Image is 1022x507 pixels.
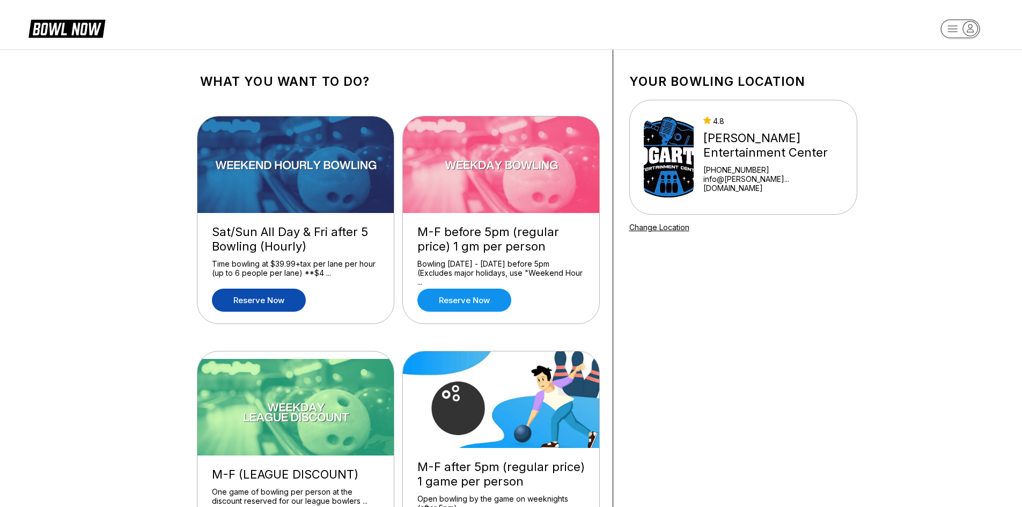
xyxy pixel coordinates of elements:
[703,116,843,126] div: 4.8
[629,223,689,232] a: Change Location
[200,74,597,89] h1: What you want to do?
[197,359,395,455] img: M-F (LEAGUE DISCOUNT)
[212,487,379,506] div: One game of bowling per person at the discount reserved for our league bowlers ...
[417,460,585,489] div: M-F after 5pm (regular price) 1 game per person
[629,74,857,89] h1: Your bowling location
[197,116,395,213] img: Sat/Sun All Day & Fri after 5 Bowling (Hourly)
[403,116,600,213] img: M-F before 5pm (regular price) 1 gm per person
[212,467,379,482] div: M-F (LEAGUE DISCOUNT)
[417,225,585,254] div: M-F before 5pm (regular price) 1 gm per person
[212,289,306,312] a: Reserve now
[212,259,379,278] div: Time bowling at $39.99+tax per lane per hour (up to 6 people per lane) **$4 ...
[417,259,585,278] div: Bowling [DATE] - [DATE] before 5pm (Excludes major holidays, use "Weekend Hour ...
[403,351,600,448] img: M-F after 5pm (regular price) 1 game per person
[703,165,843,174] div: [PHONE_NUMBER]
[417,289,511,312] a: Reserve now
[703,131,843,160] div: [PERSON_NAME] Entertainment Center
[703,174,843,193] a: info@[PERSON_NAME]...[DOMAIN_NAME]
[212,225,379,254] div: Sat/Sun All Day & Fri after 5 Bowling (Hourly)
[644,117,694,197] img: Bogart's Entertainment Center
